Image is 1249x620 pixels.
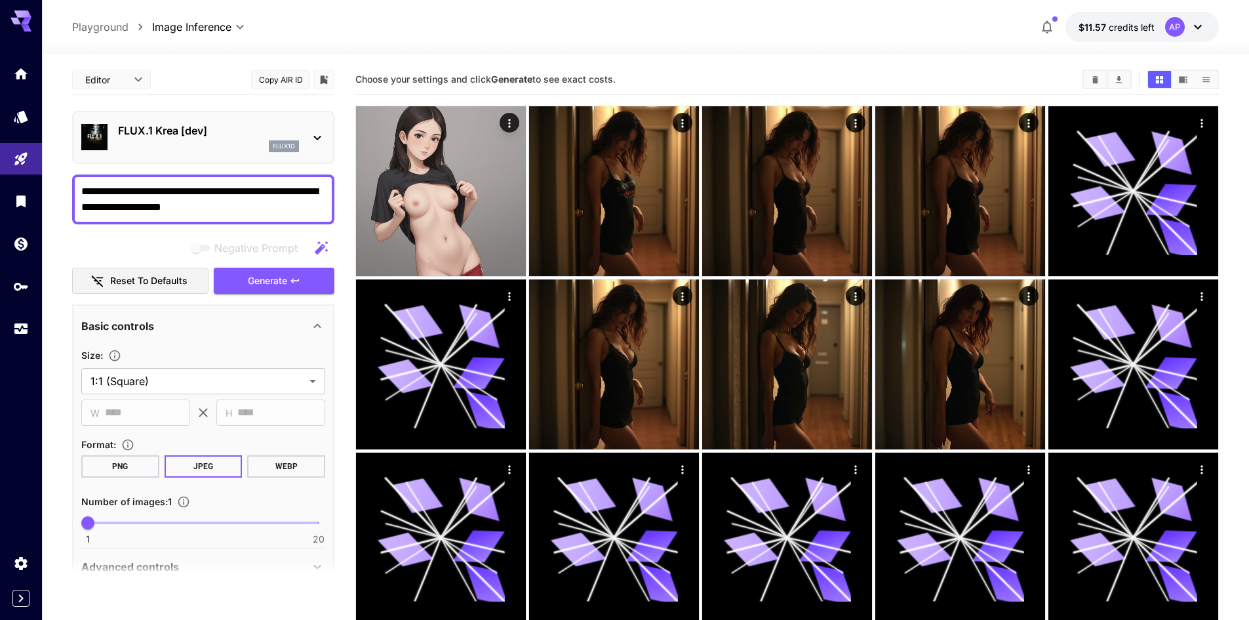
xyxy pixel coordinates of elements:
span: Negative Prompt [214,240,298,256]
span: Generate [248,273,287,289]
button: Clear Images [1084,71,1107,88]
span: Choose your settings and click to see exact costs. [355,73,616,85]
span: Format : [81,439,116,450]
button: PNG [81,455,159,478]
div: Advanced controls [81,551,325,583]
span: Image Inference [152,19,231,35]
div: Actions [673,459,692,479]
button: Copy AIR ID [251,70,310,89]
div: Wallet [13,236,29,252]
img: 2Q== [529,106,699,276]
p: flux1d [273,142,295,151]
div: AP [1165,17,1185,37]
div: Actions [500,286,519,306]
button: Add to library [318,72,330,87]
nav: breadcrumb [72,19,152,35]
button: Reset to defaults [72,268,208,295]
div: Actions [1192,286,1212,306]
span: 1 [86,533,90,546]
div: Show images in grid viewShow images in video viewShow images in list view [1147,70,1219,89]
div: FLUX.1 Krea [dev]flux1d [81,117,325,157]
button: JPEG [165,455,243,478]
button: Generate [214,268,334,295]
div: Usage [13,321,29,337]
span: credits left [1109,22,1155,33]
div: API Keys [13,278,29,295]
div: Basic controls [81,310,325,342]
button: Specify how many images to generate in a single request. Each image generation will be charged se... [172,495,195,508]
span: $11.57 [1079,22,1109,33]
span: Editor [85,73,126,87]
span: Negative prompts are not compatible with the selected model. [188,239,308,256]
img: Z [702,106,872,276]
button: Choose the file format for the output image. [116,438,140,451]
div: Actions [1192,113,1212,133]
div: Actions [673,286,692,306]
div: Playground [13,151,29,167]
div: Actions [500,459,519,479]
button: Adjust the dimensions of the generated image by specifying its width and height in pixels, or sel... [103,349,127,362]
button: WEBP [247,455,325,478]
div: Actions [846,459,865,479]
img: 2Q== [529,279,699,449]
div: Actions [846,113,865,133]
span: 20 [313,533,325,546]
div: Actions [673,113,692,133]
button: Show images in list view [1195,71,1218,88]
span: Size : [81,350,103,361]
div: Actions [1019,286,1039,306]
div: Clear ImagesDownload All [1082,70,1132,89]
button: Show images in video view [1172,71,1195,88]
div: Library [13,193,29,209]
span: H [226,405,232,421]
div: Actions [1192,459,1212,479]
img: 2Q== [875,279,1045,449]
div: $11.56977 [1079,20,1155,34]
button: Download All [1107,71,1130,88]
b: Generate [491,73,532,85]
p: Basic controls [81,318,154,334]
img: 2Q== [875,106,1045,276]
div: Actions [1019,459,1039,479]
div: Settings [13,555,29,571]
button: $11.56977AP [1065,12,1219,42]
div: Models [13,108,29,125]
div: Actions [500,113,519,133]
button: Expand sidebar [12,590,30,607]
div: Home [13,66,29,82]
span: W [90,405,100,421]
img: 9k= [702,279,872,449]
button: Show images in grid view [1148,71,1171,88]
div: Actions [846,286,865,306]
div: Actions [1019,113,1039,133]
a: Playground [72,19,129,35]
img: 2Q== [356,106,526,276]
span: 1:1 (Square) [90,373,304,389]
span: Number of images : 1 [81,496,172,507]
p: FLUX.1 Krea [dev] [118,123,299,138]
